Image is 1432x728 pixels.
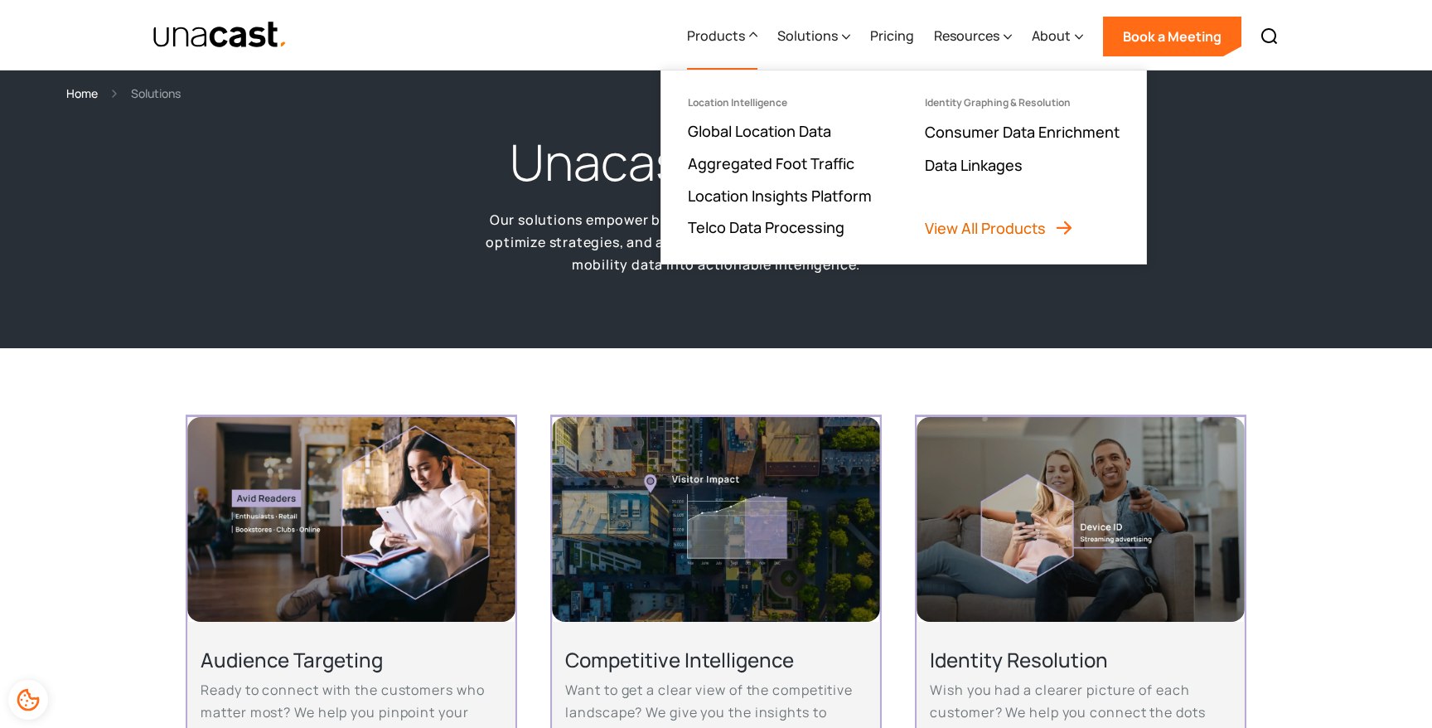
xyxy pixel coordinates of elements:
[201,647,501,672] h2: Audience Targeting
[1032,26,1071,46] div: About
[565,647,866,672] h2: Competitive Intelligence
[934,2,1012,70] div: Resources
[930,647,1231,672] h2: Identity Resolution
[660,70,1147,265] nav: Products
[925,155,1023,175] a: Data Linkages
[131,84,181,103] div: Solutions
[510,129,922,196] h1: Unacast Solutions
[777,26,838,46] div: Solutions
[1032,2,1083,70] div: About
[870,2,914,70] a: Pricing
[925,97,1071,109] div: Identity Graphing & Resolution
[687,26,745,46] div: Products
[777,2,850,70] div: Solutions
[1103,17,1241,56] a: Book a Meeting
[687,2,757,70] div: Products
[688,186,872,206] a: Location Insights Platform
[688,97,787,109] div: Location Intelligence
[688,153,854,173] a: Aggregated Foot Traffic
[66,84,98,103] a: Home
[688,217,844,237] a: Telco Data Processing
[8,680,48,720] div: Cookie Preferences
[925,218,1074,238] a: View All Products
[152,21,288,50] img: Unacast text logo
[934,26,999,46] div: Resources
[459,209,973,275] p: Our solutions empower businesses to make data-driven decisions, optimize strategies, and accelera...
[152,21,288,50] a: home
[1260,27,1280,46] img: Search icon
[925,122,1120,142] a: Consumer Data Enrichment
[688,121,831,141] a: Global Location Data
